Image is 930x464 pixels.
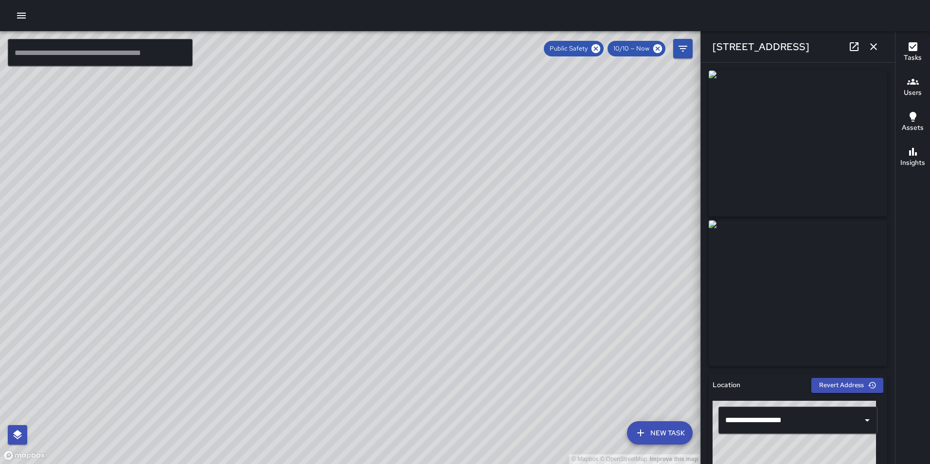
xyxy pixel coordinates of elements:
[895,35,930,70] button: Tasks
[860,413,874,427] button: Open
[608,41,665,56] div: 10/10 — Now
[811,378,883,393] button: Revert Address
[900,158,925,168] h6: Insights
[895,70,930,105] button: Users
[544,41,604,56] div: Public Safety
[713,380,740,391] h6: Location
[608,44,655,54] span: 10/10 — Now
[544,44,593,54] span: Public Safety
[904,88,922,98] h6: Users
[709,220,887,366] img: request_images%2Ff1ca7b90-a60d-11f0-b171-ed913e6e1145
[709,71,887,216] img: request_images%2Ff0e105f0-a60d-11f0-b171-ed913e6e1145
[713,39,809,54] h6: [STREET_ADDRESS]
[895,140,930,175] button: Insights
[902,123,924,133] h6: Assets
[895,105,930,140] button: Assets
[673,39,693,58] button: Filters
[627,421,693,445] button: New Task
[904,53,922,63] h6: Tasks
